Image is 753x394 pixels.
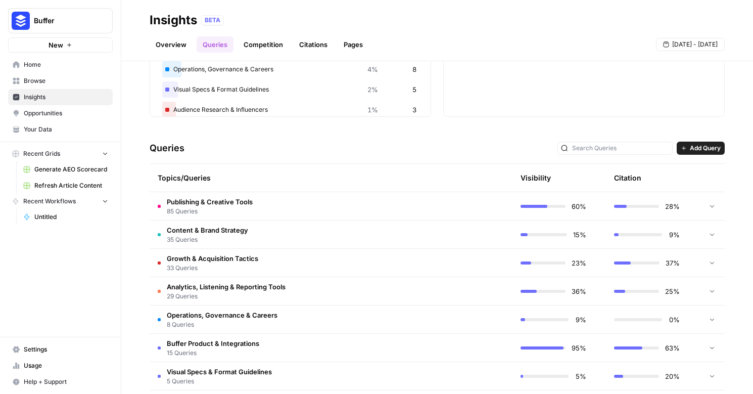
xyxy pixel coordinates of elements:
[167,264,258,273] span: 33 Queries
[167,320,277,329] span: 8 Queries
[24,109,108,118] span: Opportunities
[12,12,30,30] img: Buffer Logo
[150,141,184,155] h3: Queries
[167,225,248,235] span: Content & Brand Strategy
[150,12,197,28] div: Insights
[8,341,113,358] a: Settings
[666,258,680,268] span: 37%
[19,178,113,194] a: Refresh Article Content
[197,36,233,53] a: Queries
[167,348,259,358] span: 15 Queries
[572,143,669,153] input: Search Queries
[201,15,224,25] div: BETA
[167,253,258,264] span: Growth & Acquisition Tactics
[672,40,718,49] span: [DATE] - [DATE]
[8,73,113,89] a: Browse
[575,315,586,325] span: 9%
[24,377,108,386] span: Help + Support
[690,144,721,153] span: Add Query
[19,161,113,178] a: Generate AEO Scorecard
[367,84,378,95] span: 2%
[614,164,641,192] div: Citation
[412,84,416,95] span: 5
[338,36,369,53] a: Pages
[575,371,586,381] span: 5%
[24,60,108,69] span: Home
[8,89,113,105] a: Insights
[167,235,248,244] span: 35 Queries
[665,343,680,353] span: 63%
[158,164,408,192] div: Topics/Queries
[34,16,95,26] span: Buffer
[8,105,113,121] a: Opportunities
[656,38,725,51] button: [DATE] - [DATE]
[665,371,680,381] span: 20%
[167,310,277,320] span: Operations, Governance & Careers
[8,374,113,390] button: Help + Support
[167,377,272,386] span: 5 Queries
[572,201,586,211] span: 60%
[8,358,113,374] a: Usage
[34,212,108,222] span: Untitled
[8,194,113,209] button: Recent Workflows
[23,197,76,206] span: Recent Workflows
[572,286,586,296] span: 36%
[24,361,108,370] span: Usage
[412,105,416,115] span: 3
[8,146,113,161] button: Recent Grids
[162,61,418,77] div: Operations, Governance & Careers
[238,36,289,53] a: Competition
[367,105,378,115] span: 1%
[167,292,286,301] span: 29 Queries
[8,57,113,73] a: Home
[24,76,108,85] span: Browse
[668,230,680,240] span: 9%
[293,36,334,53] a: Citations
[8,37,113,53] button: New
[167,207,253,216] span: 85 Queries
[668,315,680,325] span: 0%
[24,345,108,354] span: Settings
[665,286,680,296] span: 25%
[23,149,60,158] span: Recent Grids
[572,258,586,268] span: 23%
[167,197,253,207] span: Publishing & Creative Tools
[521,173,551,183] div: Visibility
[24,93,108,102] span: Insights
[162,81,418,98] div: Visual Specs & Format Guidelines
[167,367,272,377] span: Visual Specs & Format Guidelines
[573,230,586,240] span: 15%
[8,121,113,138] a: Your Data
[49,40,63,50] span: New
[677,142,725,155] button: Add Query
[150,36,193,53] a: Overview
[34,181,108,190] span: Refresh Article Content
[19,209,113,225] a: Untitled
[412,64,416,74] span: 8
[8,8,113,33] button: Workspace: Buffer
[162,102,418,118] div: Audience Research & Influencers
[167,282,286,292] span: Analytics, Listening & Reporting Tools
[167,338,259,348] span: Buffer Product & Integrations
[34,165,108,174] span: Generate AEO Scorecard
[24,125,108,134] span: Your Data
[572,343,586,353] span: 95%
[367,64,378,74] span: 4%
[665,201,680,211] span: 28%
